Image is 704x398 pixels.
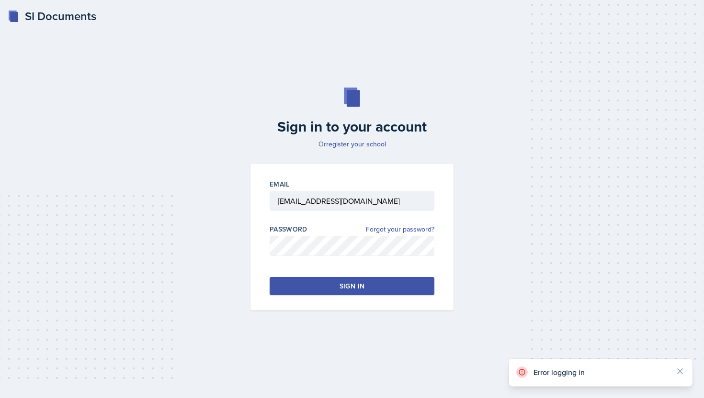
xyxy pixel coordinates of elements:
[270,191,434,211] input: Email
[340,281,364,291] div: Sign in
[326,139,386,149] a: register your school
[245,118,459,135] h2: Sign in to your account
[534,367,668,377] p: Error logging in
[8,8,96,25] a: SI Documents
[270,224,307,234] label: Password
[366,224,434,234] a: Forgot your password?
[270,179,290,189] label: Email
[270,277,434,295] button: Sign in
[245,139,459,149] p: Or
